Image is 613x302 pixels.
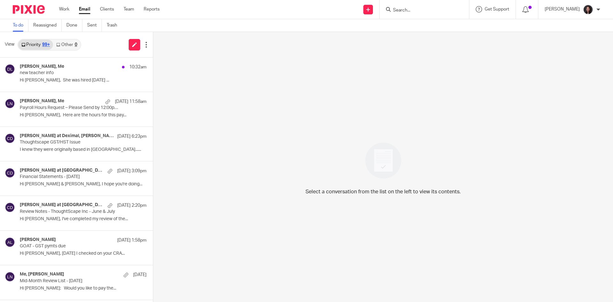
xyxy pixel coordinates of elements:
[59,6,69,12] a: Work
[75,43,77,47] div: 0
[144,6,160,12] a: Reports
[5,202,15,213] img: svg%3E
[20,272,64,277] h4: Me, [PERSON_NAME]
[20,78,147,83] p: Hi [PERSON_NAME], She was hired [DATE] ...
[18,40,53,50] a: Priority99+
[124,6,134,12] a: Team
[53,40,80,50] a: Other0
[20,251,147,256] p: Hi [PERSON_NAME], [DATE] I checked on your CRA...
[20,244,121,249] p: GOAT - GST pymts due
[20,209,121,214] p: Review Notes - ThoughtScape Inc - June & July
[20,70,121,76] p: new teacher info
[20,64,64,69] h4: [PERSON_NAME], Me
[392,8,450,13] input: Search
[5,272,15,282] img: svg%3E
[20,98,64,104] h4: [PERSON_NAME], Me
[20,140,121,145] p: Thoughtscape GST/HST Issue
[5,168,15,178] img: svg%3E
[306,188,461,196] p: Select a conversation from the list on the left to view its contents.
[42,43,50,47] div: 99+
[5,64,15,74] img: svg%3E
[66,19,82,32] a: Done
[13,5,45,14] img: Pixie
[485,7,509,12] span: Get Support
[5,98,15,109] img: svg%3E
[20,147,147,152] p: I knew they were originally based in [GEOGRAPHIC_DATA]......
[20,112,147,118] p: Hi [PERSON_NAME], Here are the hours for this pay...
[20,278,121,284] p: Mid-Month Review List - [DATE]
[583,4,593,15] img: Lili%20square.jpg
[107,19,122,32] a: Trash
[115,98,147,105] p: [DATE] 11:58am
[20,168,104,173] h4: [PERSON_NAME] at [GEOGRAPHIC_DATA]
[20,133,114,139] h4: [PERSON_NAME] at Deximal, [PERSON_NAME]
[20,182,147,187] p: Hi [PERSON_NAME] & [PERSON_NAME], I hope you're doing...
[20,174,121,180] p: Financial Statements - [DATE]
[117,237,147,244] p: [DATE] 1:58pm
[20,237,56,243] h4: [PERSON_NAME]
[20,202,104,208] h4: [PERSON_NAME] at [GEOGRAPHIC_DATA]
[79,6,90,12] a: Email
[133,272,147,278] p: [DATE]
[33,19,62,32] a: Reassigned
[117,168,147,174] p: [DATE] 3:09pm
[5,41,14,48] span: View
[129,64,147,70] p: 10:32am
[20,286,147,291] p: Hi [PERSON_NAME]: Would you like to pay the...
[545,6,580,12] p: [PERSON_NAME]
[20,105,121,111] p: Payroll Hours Request – Please Send by 12:00pm PST [DATE]
[87,19,102,32] a: Sent
[5,237,15,247] img: svg%3E
[117,202,147,209] p: [DATE] 2:20pm
[5,133,15,143] img: svg%3E
[100,6,114,12] a: Clients
[13,19,28,32] a: To do
[361,138,405,183] img: image
[117,133,147,140] p: [DATE] 6:23pm
[20,216,147,222] p: Hi [PERSON_NAME], I've completed my review of the...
